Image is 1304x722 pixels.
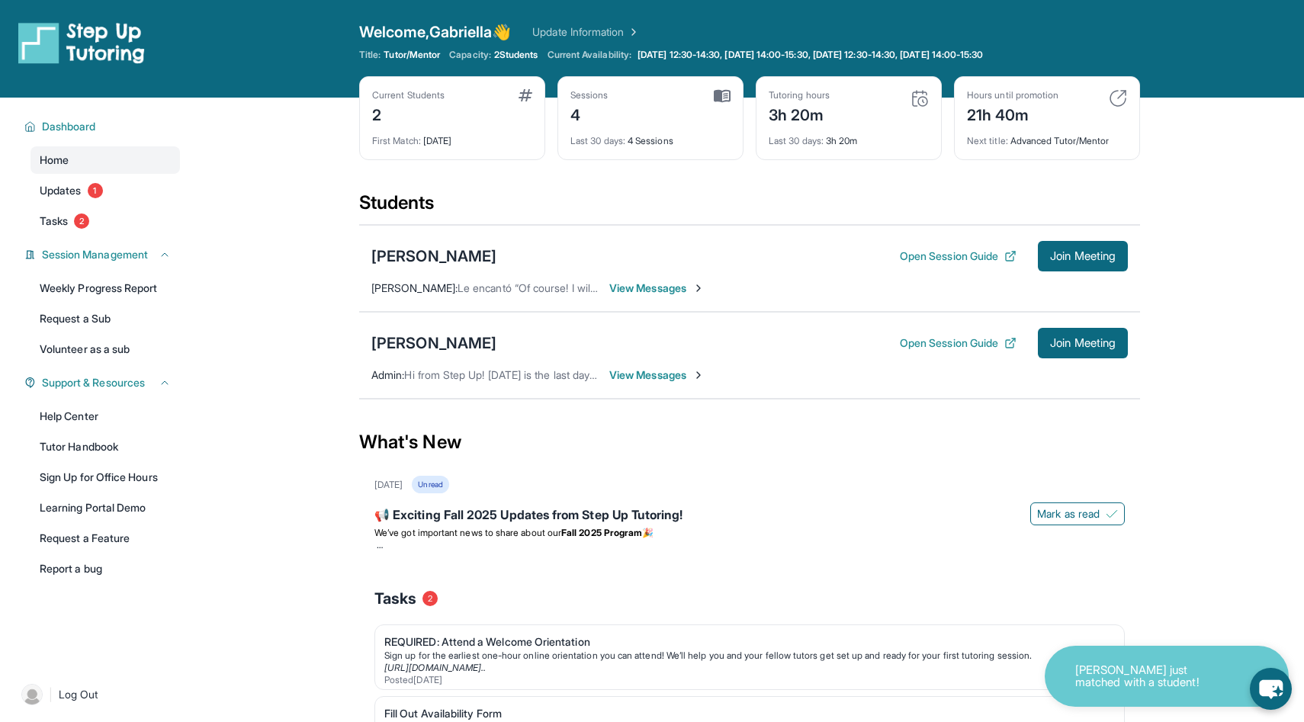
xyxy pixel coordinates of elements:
[1030,502,1125,525] button: Mark as read
[371,245,496,267] div: [PERSON_NAME]
[374,588,416,609] span: Tasks
[625,24,640,40] img: Chevron Right
[714,89,731,103] img: card
[570,101,609,126] div: 4
[494,49,538,61] span: 2 Students
[375,625,1124,689] a: REQUIRED: Attend a Welcome OrientationSign up for the earliest one-hour online orientation you ca...
[42,375,145,390] span: Support & Resources
[384,706,1103,721] div: Fill Out Availability Form
[692,369,705,381] img: Chevron-Right
[1038,241,1128,271] button: Join Meeting
[412,476,448,493] div: Unread
[1075,664,1228,689] p: [PERSON_NAME] just matched with a student!
[1038,328,1128,358] button: Join Meeting
[359,49,381,61] span: Title:
[31,555,180,582] a: Report a bug
[570,89,609,101] div: Sessions
[1050,339,1116,348] span: Join Meeting
[384,634,1103,650] div: REQUIRED: Attend a Welcome Orientation
[74,213,89,229] span: 2
[1050,252,1116,261] span: Join Meeting
[36,247,171,262] button: Session Management
[1037,506,1100,521] span: Mark as read
[42,119,96,134] span: Dashboard
[769,126,929,147] div: 3h 20m
[359,21,511,43] span: Welcome, Gabriella 👋
[911,89,929,107] img: card
[372,101,445,126] div: 2
[638,49,983,61] span: [DATE] 12:30-14:30, [DATE] 14:00-15:30, [DATE] 12:30-14:30, [DATE] 14:00-15:30
[422,591,438,606] span: 2
[40,183,82,198] span: Updates
[609,281,705,296] span: View Messages
[31,403,180,430] a: Help Center
[36,375,171,390] button: Support & Resources
[40,152,69,168] span: Home
[1106,508,1118,520] img: Mark as read
[967,135,1008,146] span: Next title :
[374,479,403,491] div: [DATE]
[31,464,180,491] a: Sign Up for Office Hours
[458,281,747,294] span: Le encantó “Of course! I will make sure to do that next time”
[900,335,1017,351] button: Open Session Guide
[384,49,440,61] span: Tutor/Mentor
[31,305,180,332] a: Request a Sub
[384,650,1103,662] div: Sign up for the earliest one-hour online orientation you can attend! We’ll help you and your fell...
[31,177,180,204] a: Updates1
[18,21,145,64] img: logo
[374,527,561,538] span: We’ve got important news to share about our
[372,89,445,101] div: Current Students
[769,135,824,146] span: Last 30 days :
[519,89,532,101] img: card
[371,332,496,354] div: [PERSON_NAME]
[40,213,68,229] span: Tasks
[31,146,180,174] a: Home
[532,24,639,40] a: Update Information
[36,119,171,134] button: Dashboard
[692,282,705,294] img: Chevron-Right
[15,678,180,711] a: |Log Out
[88,183,103,198] span: 1
[449,49,491,61] span: Capacity:
[548,49,631,61] span: Current Availability:
[359,191,1140,224] div: Students
[31,525,180,552] a: Request a Feature
[642,527,654,538] span: 🎉
[371,368,404,381] span: Admin :
[967,89,1058,101] div: Hours until promotion
[1109,89,1127,107] img: card
[31,335,180,363] a: Volunteer as a sub
[634,49,986,61] a: [DATE] 12:30-14:30, [DATE] 14:00-15:30, [DATE] 12:30-14:30, [DATE] 14:00-15:30
[371,281,458,294] span: [PERSON_NAME] :
[1250,668,1292,710] button: chat-button
[900,249,1017,264] button: Open Session Guide
[59,687,98,702] span: Log Out
[31,207,180,235] a: Tasks2
[570,135,625,146] span: Last 30 days :
[384,662,486,673] a: [URL][DOMAIN_NAME]..
[374,505,1125,527] div: 📢 Exciting Fall 2025 Updates from Step Up Tutoring!
[609,367,705,383] span: View Messages
[561,527,642,538] strong: Fall 2025 Program
[42,247,148,262] span: Session Management
[372,135,421,146] span: First Match :
[359,409,1140,476] div: What's New
[31,433,180,460] a: Tutor Handbook
[372,126,532,147] div: [DATE]
[570,126,731,147] div: 4 Sessions
[769,89,830,101] div: Tutoring hours
[49,685,53,704] span: |
[967,101,1058,126] div: 21h 40m
[967,126,1127,147] div: Advanced Tutor/Mentor
[31,274,180,302] a: Weekly Progress Report
[384,674,1103,686] div: Posted [DATE]
[31,494,180,521] a: Learning Portal Demo
[769,101,830,126] div: 3h 20m
[21,684,43,705] img: user-img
